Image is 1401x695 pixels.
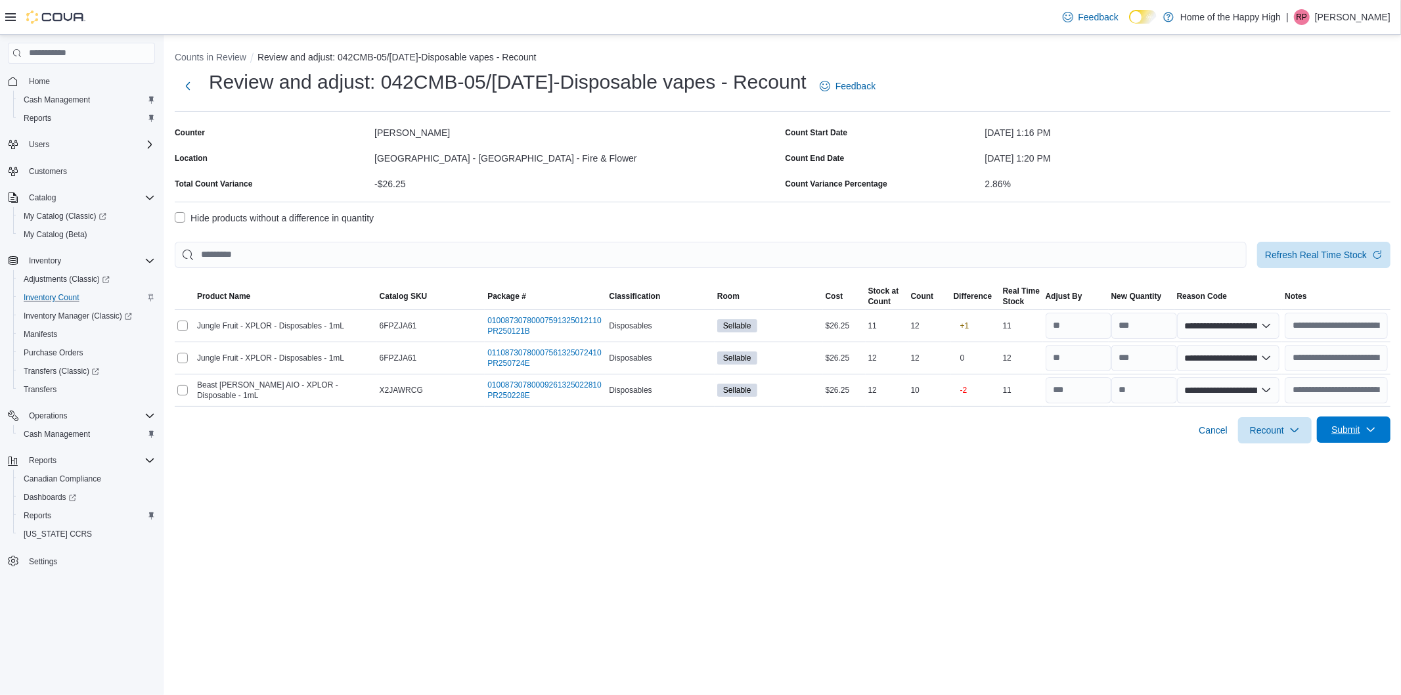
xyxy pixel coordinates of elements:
[786,127,848,138] label: Count Start Date
[1317,416,1390,443] button: Submit
[24,348,83,358] span: Purchase Orders
[1000,350,1043,366] div: 12
[1057,4,1124,30] a: Feedback
[24,274,110,284] span: Adjustments (Classic)
[29,139,49,150] span: Users
[1000,318,1043,334] div: 11
[13,207,160,225] a: My Catalog (Classic)
[985,122,1390,138] div: [DATE] 1:16 PM
[18,208,112,224] a: My Catalog (Classic)
[18,227,93,242] a: My Catalog (Beta)
[18,382,155,397] span: Transfers
[24,384,56,395] span: Transfers
[8,66,155,605] nav: Complex example
[826,291,843,302] span: Cost
[3,189,160,207] button: Catalog
[18,271,155,287] span: Adjustments (Classic)
[13,109,160,127] button: Reports
[24,229,87,240] span: My Catalog (Beta)
[197,291,250,302] span: Product Name
[18,308,137,324] a: Inventory Manager (Classic)
[29,76,50,87] span: Home
[24,113,51,123] span: Reports
[1286,9,1289,25] p: |
[24,253,66,269] button: Inventory
[24,329,57,340] span: Manifests
[18,526,155,542] span: Washington CCRS
[606,350,715,366] div: Disposables
[3,252,160,270] button: Inventory
[866,318,908,334] div: 11
[786,153,845,164] label: Count End Date
[606,288,715,304] button: Classification
[197,353,344,363] span: Jungle Fruit - XPLOR - Disposables - 1mL
[175,127,205,138] label: Counter
[18,326,155,342] span: Manifests
[29,192,56,203] span: Catalog
[823,318,866,334] div: $26.25
[866,283,908,309] button: Stock atCount
[18,110,56,126] a: Reports
[1079,11,1119,24] span: Feedback
[3,551,160,570] button: Settings
[1297,9,1308,25] span: RP
[487,380,604,401] a: 01008730780009261325022810PR250228E
[374,122,780,138] div: [PERSON_NAME]
[29,411,68,421] span: Operations
[197,380,374,401] span: Beast Berry AIO - XPLOR - Disposable - 1mL
[24,429,90,439] span: Cash Management
[24,163,155,179] span: Customers
[723,320,751,332] span: Sellable
[13,362,160,380] a: Transfers (Classic)
[18,363,104,379] a: Transfers (Classic)
[24,554,62,570] a: Settings
[18,526,97,542] a: [US_STATE] CCRS
[717,384,757,397] span: Sellable
[18,345,89,361] a: Purchase Orders
[18,489,155,505] span: Dashboards
[1003,286,1040,296] div: Real Time
[24,95,90,105] span: Cash Management
[717,291,740,302] span: Room
[13,488,160,506] a: Dashboards
[1265,248,1367,261] span: Refresh Real Time Stock
[3,162,160,181] button: Customers
[723,384,751,396] span: Sellable
[13,325,160,344] button: Manifests
[18,363,155,379] span: Transfers (Classic)
[24,253,155,269] span: Inventory
[823,350,866,366] div: $26.25
[3,451,160,470] button: Reports
[1000,382,1043,398] div: 11
[175,179,252,189] div: Total Count Variance
[609,291,660,302] span: Classification
[29,166,67,177] span: Customers
[485,288,606,304] button: Package #
[908,350,951,366] div: 12
[374,173,780,189] div: -$26.25
[18,489,81,505] a: Dashboards
[868,296,899,307] div: Count
[1257,242,1390,268] button: Refresh Real Time Stock
[1285,291,1306,302] span: Notes
[18,271,115,287] a: Adjustments (Classic)
[374,148,780,164] div: [GEOGRAPHIC_DATA] - [GEOGRAPHIC_DATA] - Fire & Flower
[18,508,155,524] span: Reports
[1238,417,1312,443] button: Recount
[209,69,807,95] h1: Review and adjust: 042CMB-05/[DATE]-Disposable vapes - Recount
[29,256,61,266] span: Inventory
[868,286,899,307] span: Stock at Count
[1294,9,1310,25] div: Rachel Power
[866,350,908,366] div: 12
[24,474,101,484] span: Canadian Compliance
[487,315,604,336] a: 01008730780007591325012110PR250121B
[1111,291,1162,302] div: New Quantity
[24,510,51,521] span: Reports
[954,291,992,302] div: Difference
[26,11,85,24] img: Cova
[717,319,757,332] span: Sellable
[868,286,899,296] div: Stock at
[3,407,160,425] button: Operations
[823,288,866,304] button: Cost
